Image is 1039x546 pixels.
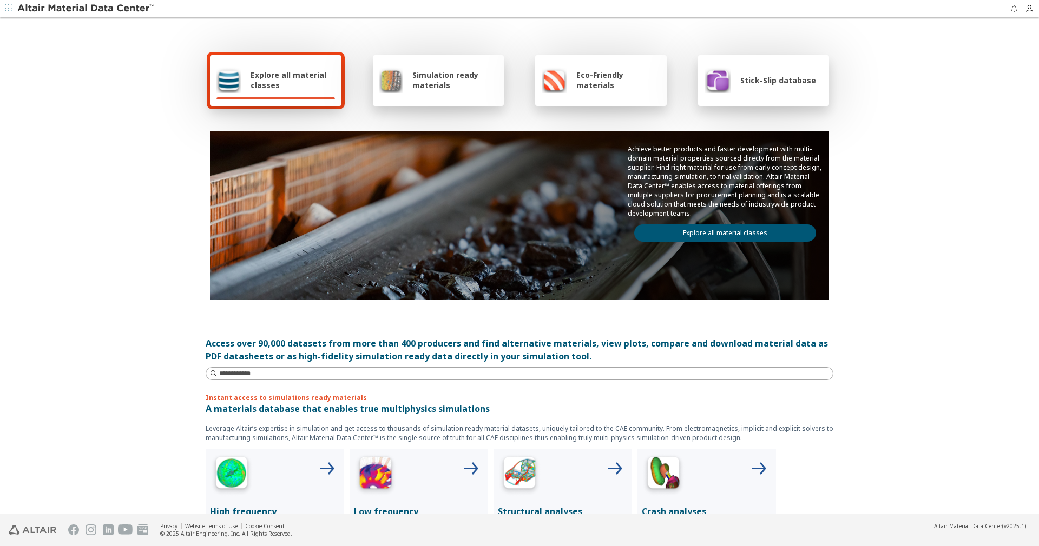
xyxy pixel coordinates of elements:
span: Stick-Slip database [740,75,816,85]
p: Low frequency electromagnetics [354,505,484,531]
p: A materials database that enables true multiphysics simulations [206,402,833,415]
span: Simulation ready materials [412,70,497,90]
a: Privacy [160,522,177,530]
img: Altair Material Data Center [17,3,155,14]
img: Crash Analyses Icon [642,453,685,496]
img: Low Frequency Icon [354,453,397,496]
a: Website Terms of Use [185,522,238,530]
p: Structural analyses [498,505,628,518]
div: (v2025.1) [934,522,1026,530]
img: Stick-Slip database [705,67,731,93]
div: © 2025 Altair Engineering, Inc. All Rights Reserved. [160,530,292,537]
p: Achieve better products and faster development with multi-domain material properties sourced dire... [628,144,823,218]
div: Access over 90,000 datasets from more than 400 producers and find alternative materials, view plo... [206,337,833,363]
img: Simulation ready materials [379,67,403,93]
img: Eco-Friendly materials [542,67,567,93]
span: Explore all material classes [251,70,335,90]
p: Leverage Altair’s expertise in simulation and get access to thousands of simulation ready materia... [206,424,833,442]
img: Structural Analyses Icon [498,453,541,496]
img: Explore all material classes [216,67,241,93]
p: Crash analyses [642,505,772,518]
p: Instant access to simulations ready materials [206,393,833,402]
a: Explore all material classes [634,224,816,242]
a: Cookie Consent [245,522,285,530]
p: High frequency electromagnetics [210,505,340,531]
span: Eco-Friendly materials [576,70,660,90]
img: Altair Engineering [9,525,56,535]
img: High Frequency Icon [210,453,253,496]
span: Altair Material Data Center [934,522,1002,530]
